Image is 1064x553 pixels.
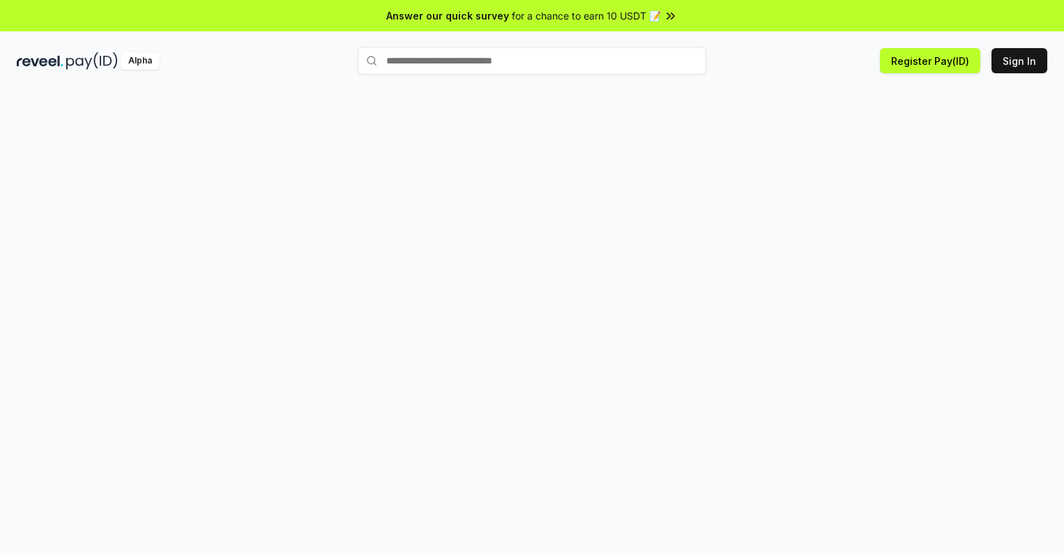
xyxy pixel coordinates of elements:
[991,48,1047,73] button: Sign In
[121,52,160,70] div: Alpha
[386,8,509,23] span: Answer our quick survey
[66,52,118,70] img: pay_id
[880,48,980,73] button: Register Pay(ID)
[17,52,63,70] img: reveel_dark
[512,8,661,23] span: for a chance to earn 10 USDT 📝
